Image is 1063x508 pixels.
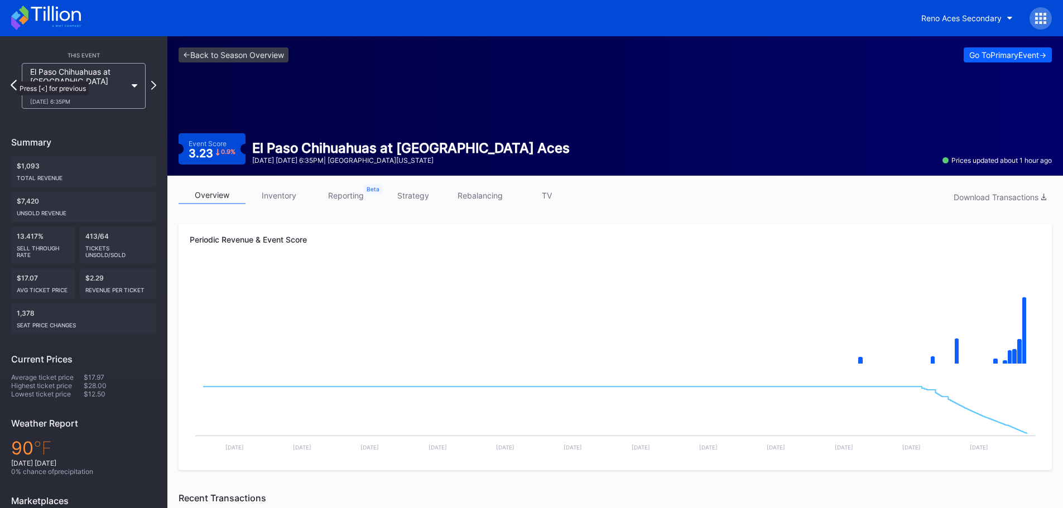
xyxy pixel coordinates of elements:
[293,444,311,451] text: [DATE]
[11,437,156,459] div: 90
[11,390,84,398] div: Lowest ticket price
[902,444,921,451] text: [DATE]
[11,381,84,390] div: Highest ticket price
[942,156,1052,165] div: Prices updated about 1 hour ago
[11,268,75,299] div: $17.07
[189,148,235,159] div: 3.23
[190,264,1041,375] svg: Chart title
[970,444,988,451] text: [DATE]
[85,240,151,258] div: Tickets Unsold/Sold
[11,467,156,476] div: 0 % chance of precipitation
[85,282,151,293] div: Revenue per ticket
[221,149,235,155] div: 0.9 %
[179,47,288,62] a: <-Back to Season Overview
[189,139,227,148] div: Event Score
[30,98,126,105] div: [DATE] 6:35PM
[921,13,1002,23] div: Reno Aces Secondary
[964,47,1052,62] button: Go ToPrimaryEvent->
[179,187,246,204] a: overview
[190,235,1041,244] div: Periodic Revenue & Event Score
[564,444,582,451] text: [DATE]
[17,170,151,181] div: Total Revenue
[252,156,570,165] div: [DATE] [DATE] 6:35PM | [GEOGRAPHIC_DATA][US_STATE]
[429,444,447,451] text: [DATE]
[948,190,1052,205] button: Download Transactions
[11,303,156,334] div: 1,378
[360,444,379,451] text: [DATE]
[11,156,156,187] div: $1,093
[969,50,1046,60] div: Go To Primary Event ->
[11,191,156,222] div: $7,420
[225,444,244,451] text: [DATE]
[632,444,650,451] text: [DATE]
[496,444,514,451] text: [DATE]
[80,268,157,299] div: $2.29
[11,137,156,148] div: Summary
[11,418,156,429] div: Weather Report
[379,187,446,204] a: strategy
[913,8,1021,28] button: Reno Aces Secondary
[11,226,75,264] div: 13.417%
[190,375,1041,459] svg: Chart title
[699,444,718,451] text: [DATE]
[84,381,156,390] div: $28.00
[17,240,70,258] div: Sell Through Rate
[954,192,1046,202] div: Download Transactions
[80,226,157,264] div: 413/64
[252,140,570,156] div: El Paso Chihuahuas at [GEOGRAPHIC_DATA] Aces
[246,187,312,204] a: inventory
[84,373,156,381] div: $17.97
[11,52,156,59] div: This Event
[17,317,151,328] div: seat price changes
[11,373,84,381] div: Average ticket price
[84,390,156,398] div: $12.50
[446,187,513,204] a: rebalancing
[513,187,580,204] a: TV
[11,354,156,365] div: Current Prices
[312,187,379,204] a: reporting
[179,492,1052,504] div: Recent Transactions
[835,444,853,451] text: [DATE]
[30,67,126,105] div: El Paso Chihuahuas at [GEOGRAPHIC_DATA] Aces
[11,495,156,506] div: Marketplaces
[17,282,70,293] div: Avg ticket price
[11,459,156,467] div: [DATE] [DATE]
[767,444,785,451] text: [DATE]
[33,437,52,459] span: ℉
[17,205,151,216] div: Unsold Revenue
